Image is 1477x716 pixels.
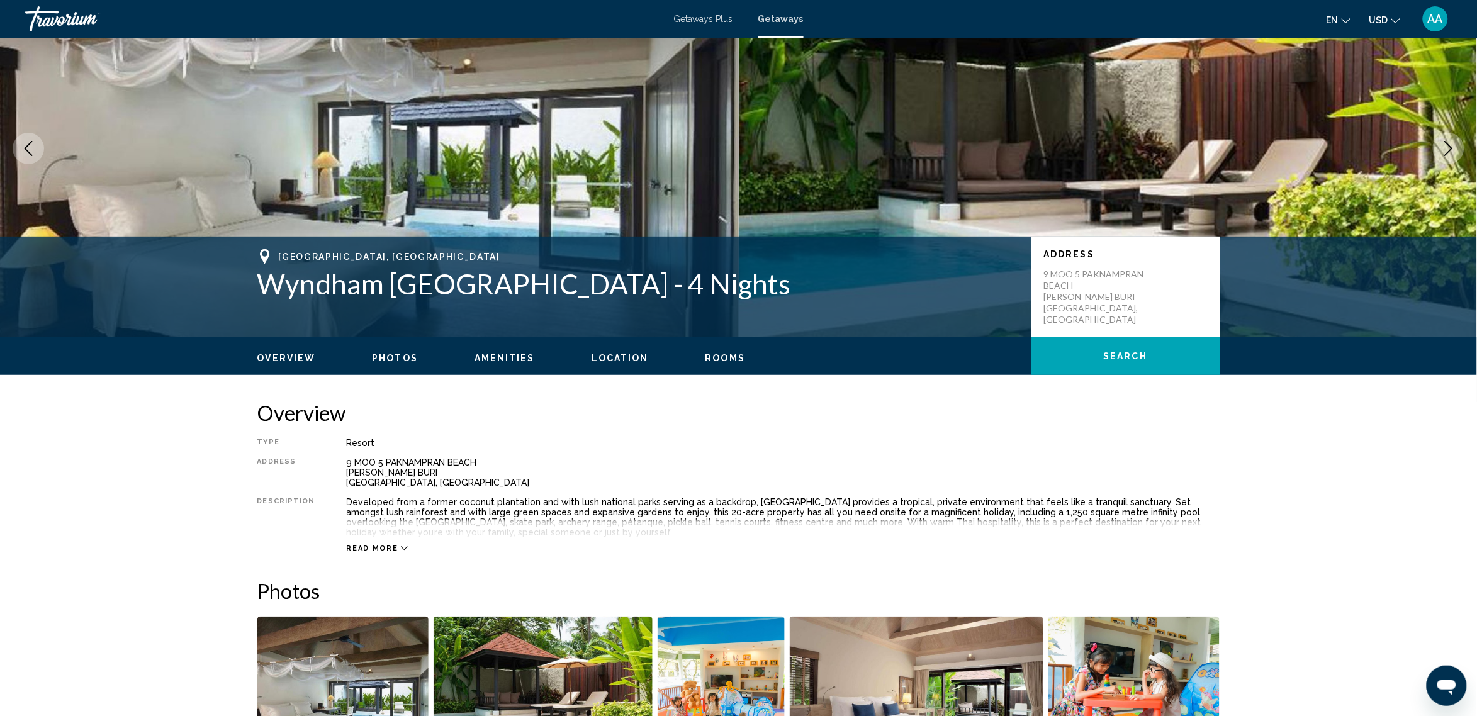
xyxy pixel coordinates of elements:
button: Read more [347,544,408,553]
div: Address [257,457,315,488]
span: Overview [257,353,316,363]
button: Rooms [705,352,746,364]
p: Address [1044,249,1208,259]
div: 9 MOO 5 PAKNAMPRAN BEACH [PERSON_NAME] BURI [GEOGRAPHIC_DATA], [GEOGRAPHIC_DATA] [347,457,1220,488]
button: User Menu [1419,6,1452,32]
span: Rooms [705,353,746,363]
span: [GEOGRAPHIC_DATA], [GEOGRAPHIC_DATA] [279,252,500,262]
span: Photos [372,353,418,363]
div: Resort [347,438,1220,448]
span: en [1327,15,1339,25]
a: Getaways [758,14,804,24]
button: Photos [372,352,418,364]
span: Search [1104,352,1148,362]
h2: Overview [257,400,1220,425]
span: Amenities [475,353,535,363]
button: Location [592,352,649,364]
h1: Wyndham [GEOGRAPHIC_DATA] - 4 Nights [257,267,1019,300]
a: Travorium [25,6,661,31]
button: Previous image [13,133,44,164]
span: Read more [347,544,398,552]
button: Next image [1433,133,1464,164]
div: Description [257,497,315,537]
span: AA [1428,13,1443,25]
button: Search [1031,337,1220,375]
span: Location [592,353,649,363]
button: Change currency [1369,11,1400,29]
button: Change language [1327,11,1351,29]
h2: Photos [257,578,1220,603]
div: Type [257,438,315,448]
a: Getaways Plus [674,14,733,24]
span: USD [1369,15,1388,25]
iframe: Button to launch messaging window [1427,666,1467,706]
div: Developed from a former coconut plantation and with lush national parks serving as a backdrop, [G... [347,497,1220,537]
p: 9 MOO 5 PAKNAMPRAN BEACH [PERSON_NAME] BURI [GEOGRAPHIC_DATA], [GEOGRAPHIC_DATA] [1044,269,1145,325]
button: Overview [257,352,316,364]
button: Amenities [475,352,535,364]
